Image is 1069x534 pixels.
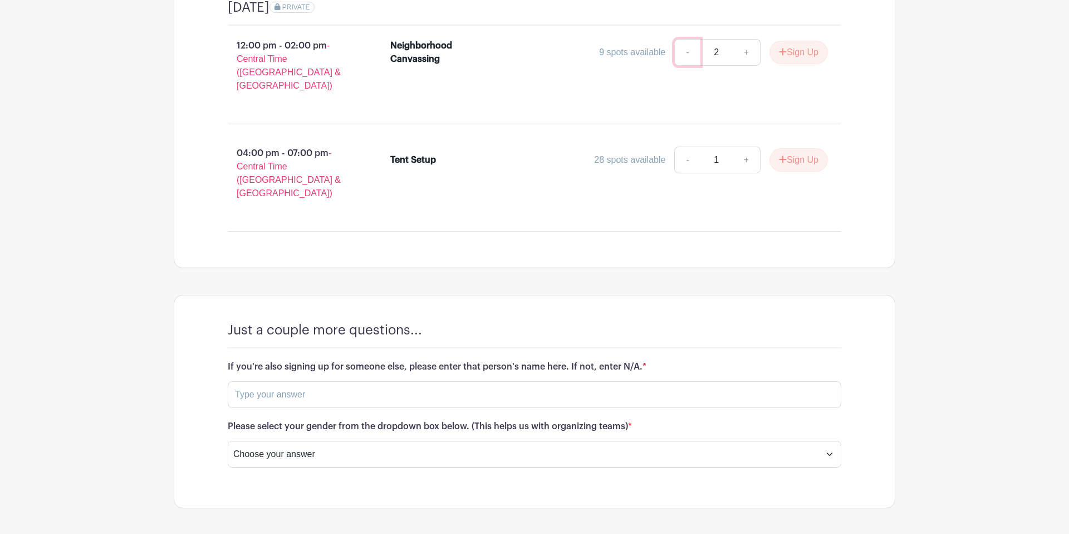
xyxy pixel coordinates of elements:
[210,35,372,97] p: 12:00 pm - 02:00 pm
[228,362,841,372] h6: If you're also signing up for someone else, please enter that person's name here. If not, enter N/A.
[599,46,665,59] div: 9 spots available
[228,381,841,408] input: Type your answer
[237,148,341,198] span: - Central Time ([GEOGRAPHIC_DATA] & [GEOGRAPHIC_DATA])
[594,153,665,167] div: 28 spots available
[674,39,700,66] a: -
[390,153,436,167] div: Tent Setup
[733,147,761,173] a: +
[210,142,372,205] p: 04:00 pm - 07:00 pm
[733,39,761,66] a: +
[228,322,422,338] h4: Just a couple more questions...
[674,147,700,173] a: -
[237,41,341,90] span: - Central Time ([GEOGRAPHIC_DATA] & [GEOGRAPHIC_DATA])
[390,39,487,66] div: Neighborhood Canvassing
[282,3,310,11] span: PRIVATE
[769,41,828,64] button: Sign Up
[228,421,841,432] h6: Please select your gender from the dropdown box below. (This helps us with organizing teams)
[769,148,828,172] button: Sign Up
